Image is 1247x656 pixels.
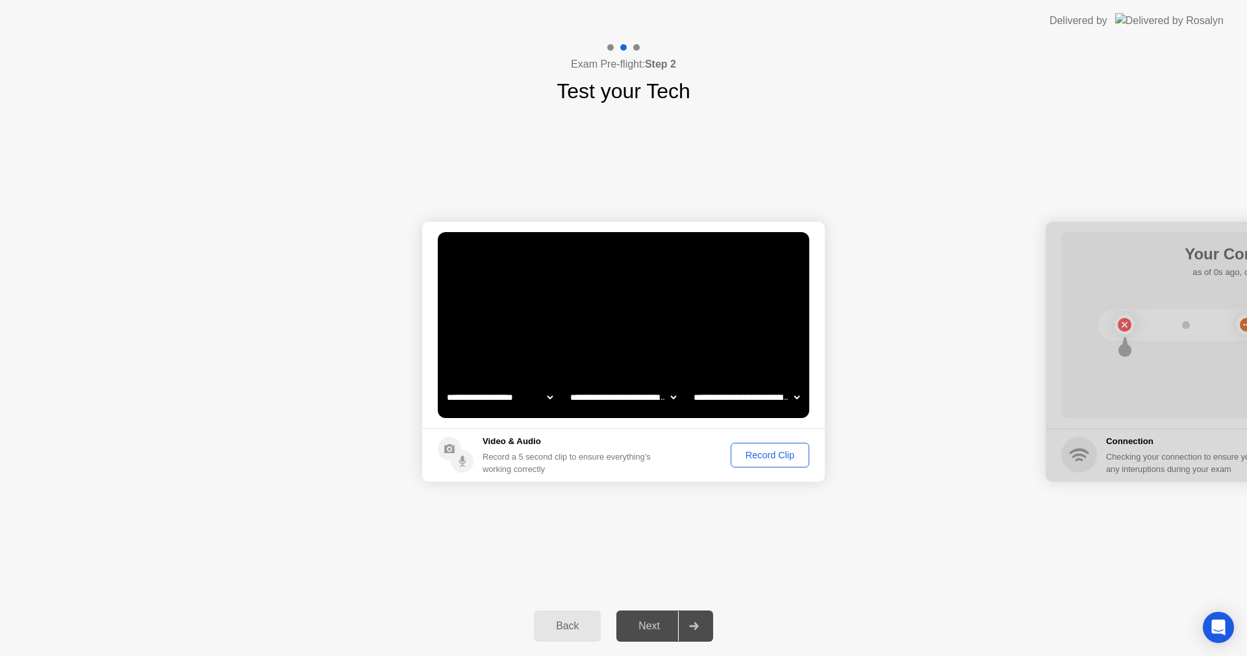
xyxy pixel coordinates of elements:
h1: Test your Tech [557,75,690,107]
button: Record Clip [731,443,809,467]
div: Record Clip [735,450,805,460]
h4: Exam Pre-flight: [571,57,676,72]
img: Delivered by Rosalyn [1115,13,1224,28]
div: Back [538,620,597,632]
div: Delivered by [1050,13,1107,29]
b: Step 2 [645,59,676,70]
div: Record a 5 second clip to ensure everything’s working correctly [483,451,656,475]
select: Available cameras [444,384,555,410]
div: Next [620,620,678,632]
div: Open Intercom Messenger [1203,612,1234,643]
button: Next [616,610,713,642]
select: Available speakers [568,384,679,410]
select: Available microphones [691,384,802,410]
h5: Video & Audio [483,435,656,448]
button: Back [534,610,601,642]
